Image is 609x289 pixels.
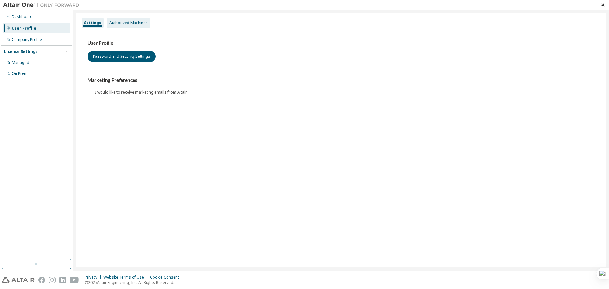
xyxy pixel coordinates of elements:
div: User Profile [12,26,36,31]
div: Dashboard [12,14,33,19]
img: linkedin.svg [59,277,66,283]
h3: User Profile [88,40,594,46]
div: Cookie Consent [150,275,183,280]
img: youtube.svg [70,277,79,283]
img: altair_logo.svg [2,277,35,283]
div: License Settings [4,49,38,54]
div: On Prem [12,71,28,76]
div: Authorized Machines [109,20,148,25]
button: Password and Security Settings [88,51,156,62]
div: Settings [84,20,101,25]
div: Managed [12,60,29,65]
div: Company Profile [12,37,42,42]
div: Website Terms of Use [103,275,150,280]
img: facebook.svg [38,277,45,283]
img: instagram.svg [49,277,56,283]
h3: Marketing Preferences [88,77,594,83]
img: Altair One [3,2,82,8]
label: I would like to receive marketing emails from Altair [95,89,188,96]
div: Privacy [85,275,103,280]
p: © 2025 Altair Engineering, Inc. All Rights Reserved. [85,280,183,285]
